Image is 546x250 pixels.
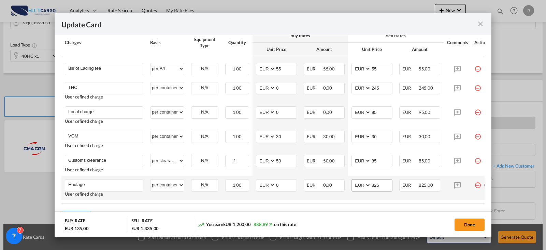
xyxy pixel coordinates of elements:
select: per B/L [150,63,184,74]
input: Charge Name [68,63,143,74]
div: User defined charge [65,94,143,100]
div: Charges [65,39,143,45]
div: N/A [191,63,218,74]
span: EUR [402,182,418,188]
span: EUR [402,66,418,71]
span: 1,00 [233,85,242,91]
md-icon: icon-minus-circle-outline red-400-fg [474,63,481,70]
input: 85 [371,155,392,166]
md-icon: icon-minus-circle-outline red-400-fg [474,179,481,186]
select: per container [150,131,184,142]
span: 1,00 [233,134,242,139]
th: Unit Price [253,43,300,56]
md-input-container: THC [65,82,143,93]
md-input-container: Local charge [65,107,143,117]
span: 245,00 [419,85,433,91]
span: 30,00 [419,134,431,139]
div: Buy Rates [256,32,345,39]
span: EUR [307,109,322,115]
div: User defined charge [65,167,143,172]
div: Update Card [61,19,476,28]
span: EUR [402,109,418,115]
md-icon: icon-trending-up [198,221,204,228]
div: User defined charge [65,119,143,124]
input: 95 [371,107,392,117]
select: per container [150,107,184,118]
span: EUR 1.200,00 [223,222,251,227]
th: Amount [300,43,348,56]
input: 50 [275,155,297,166]
div: SELL RATE [131,218,153,225]
select: per container [150,82,184,93]
span: 55,00 [419,66,431,71]
input: Charge Name [68,82,143,93]
span: 0,00 [323,85,332,91]
div: EUR 1.335,00 [131,225,159,232]
input: Charge Name [68,180,143,190]
md-icon: icon-minus-circle-outline red-400-fg [474,131,481,137]
input: 55 [371,63,392,74]
md-icon: icon-minus-circle-outline red-400-fg [474,155,481,162]
button: Add Leg [61,211,91,223]
div: N/A [191,180,218,190]
input: Charge Name [68,107,143,117]
span: 1,00 [233,182,242,188]
md-icon: icon-close fg-AAA8AD m-0 pointer [476,20,485,28]
div: N/A [191,155,218,166]
div: BUY RATE [65,218,85,225]
span: 0,00 [323,109,332,115]
span: 95,00 [419,109,431,115]
div: Quantity [225,39,249,45]
select: per clearance [150,155,184,166]
div: User defined charge [65,143,143,148]
md-icon: icon-minus-circle-outline red-400-fg [474,82,481,89]
span: EUR [307,182,322,188]
span: 55,00 [323,66,335,71]
input: 825 [371,180,392,190]
span: 85,00 [419,158,431,163]
input: 0 [275,82,297,93]
th: Amount [396,43,444,56]
input: 30 [371,131,392,141]
span: EUR [307,85,322,91]
input: 0 [275,107,297,117]
md-input-container: VGM [65,131,143,141]
div: Equipment Type [191,36,218,49]
th: Unit Price [348,43,396,56]
span: EUR [402,85,418,91]
span: 888,89 % [254,222,272,227]
span: EUR [307,158,322,163]
div: User defined charge [65,192,143,197]
input: 245 [371,82,392,93]
span: 0,00 [323,182,332,188]
md-dialog: Update Card Port ... [55,13,491,238]
md-input-container: Bill of Lading fee [65,63,143,74]
input: Charge Name [68,131,143,141]
span: 825,00 [419,182,433,188]
th: Action [471,29,494,56]
div: N/A [191,82,218,93]
input: Charge Name [68,155,143,166]
span: EUR [402,134,418,139]
select: per container [150,180,184,190]
span: 30,00 [323,134,335,139]
div: Basis [150,39,184,45]
input: 30 [275,131,297,141]
span: 50,00 [323,158,335,163]
input: 0 [275,180,297,190]
div: EUR 135,00 [65,225,89,232]
div: N/A [191,131,218,142]
div: Sell Rates [351,32,440,39]
span: EUR [307,134,322,139]
div: N/A [191,107,218,117]
span: EUR [307,66,322,71]
input: Quantity [226,155,249,166]
div: You earn on this rate [198,221,296,228]
md-input-container: Haulage [65,180,143,190]
th: Comments [444,29,471,56]
md-input-container: Customs clearance [65,155,143,166]
md-icon: icon-minus-circle-outline red-400-fg [474,106,481,113]
span: EUR [402,158,418,163]
input: 55 [275,63,297,74]
span: 1,00 [233,66,242,71]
